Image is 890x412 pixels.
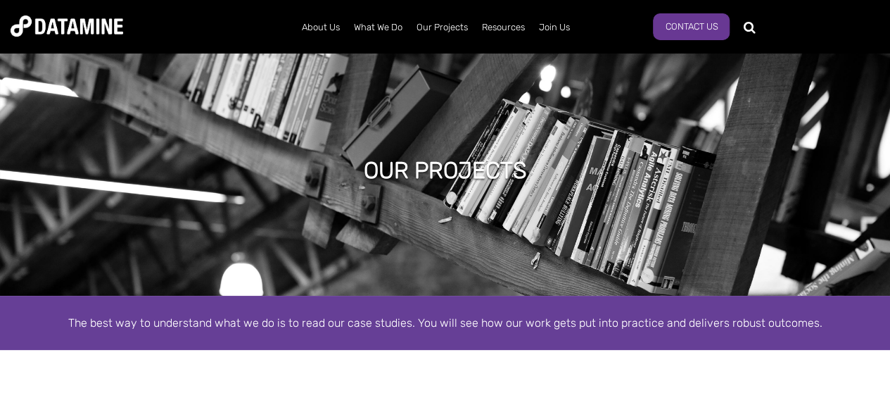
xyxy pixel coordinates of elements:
a: About Us [295,9,347,46]
a: Our Projects [409,9,475,46]
h1: Our projects [364,155,527,186]
div: The best way to understand what we do is to read our case studies. You will see how our work gets... [44,313,846,332]
a: Resources [475,9,532,46]
a: What We Do [347,9,409,46]
a: Join Us [532,9,577,46]
img: Datamine [11,15,123,37]
a: Contact Us [653,13,730,40]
